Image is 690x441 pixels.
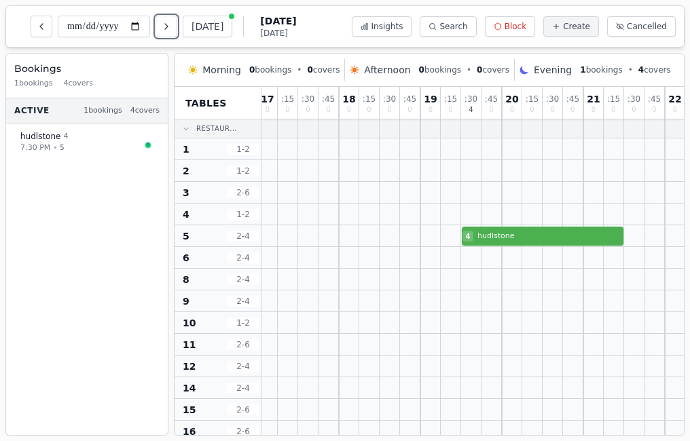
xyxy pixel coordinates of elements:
span: 0 [652,107,656,113]
button: Create [543,16,599,37]
span: 0 [530,107,534,113]
span: : 30 [383,95,396,103]
span: 2 - 4 [227,231,259,242]
span: 0 [673,107,677,113]
button: Search [420,16,476,37]
span: 4 [469,107,473,113]
button: Cancelled [607,16,676,37]
span: 1 - 2 [227,144,259,155]
span: Evening [534,63,572,77]
span: : 45 [403,95,416,103]
button: Previous day [31,16,52,37]
span: 10 [183,316,196,330]
span: 1 - 2 [227,318,259,328]
span: : 15 [363,95,376,103]
button: [DATE] [183,16,232,37]
span: 2 - 6 [227,426,259,437]
span: Insights [371,21,403,32]
span: Block [505,21,526,32]
span: Create [563,21,590,32]
span: 18 [342,94,355,104]
span: Search [439,21,467,32]
button: Insights [352,16,412,37]
span: 0 [347,107,351,113]
span: 17 [261,94,274,104]
span: 0 [266,107,270,113]
span: 7:30 PM [20,142,50,154]
span: bookings [249,64,291,75]
span: hudlstone [477,231,623,242]
span: 0 [510,107,514,113]
span: 0 [419,65,424,75]
span: 4 [638,65,644,75]
span: 1 [183,142,189,156]
span: 0 [407,107,412,113]
span: : 15 [607,95,620,103]
span: 4 [63,131,68,142]
span: • [467,64,471,75]
span: 4 covers [130,105,160,117]
span: 0 [367,107,371,113]
span: 0 [249,65,255,75]
span: 0 [611,107,615,113]
span: 6 [183,251,189,265]
span: 0 [477,65,482,75]
span: [DATE] [260,14,296,28]
span: 2 - 4 [227,361,259,372]
span: 0 [307,65,312,75]
span: 0 [306,107,310,113]
span: • [53,142,57,153]
span: 5 [183,229,189,243]
span: 22 [668,94,681,104]
span: 0 [326,107,330,113]
span: • [628,64,633,75]
span: 0 [632,107,636,113]
span: 16 [183,425,196,438]
span: Cancelled [627,21,667,32]
span: 15 [183,403,196,417]
span: Restaur... [196,123,237,134]
span: 0 [285,107,289,113]
span: : 15 [526,95,539,103]
span: 19 [424,94,437,104]
span: : 30 [302,95,314,103]
span: 0 [448,107,452,113]
span: 2 - 6 [227,404,259,415]
span: 9 [183,294,189,308]
span: hudlstone [20,131,60,142]
span: : 30 [546,95,559,103]
span: 0 [387,107,391,113]
span: 4 covers [64,78,93,90]
span: 3 [183,186,189,199]
span: 2 - 6 [227,187,259,198]
span: Tables [185,96,227,110]
button: Block [485,16,535,37]
span: 0 [550,107,554,113]
span: covers [307,64,340,75]
button: hudlstone 47:30 PM•5 [12,123,162,161]
span: 1 - 2 [227,209,259,220]
span: 2 - 4 [227,274,259,285]
span: 1 - 2 [227,166,259,176]
span: : 30 [628,95,640,103]
span: 0 [592,107,596,113]
span: : 15 [444,95,457,103]
span: covers [477,64,509,75]
span: 1 bookings [84,105,122,117]
span: 4 [183,208,189,221]
span: 2 [183,164,189,178]
span: 1 [580,65,585,75]
span: [DATE] [260,28,296,39]
span: bookings [419,64,461,75]
span: : 45 [322,95,335,103]
span: 2 - 4 [227,252,259,263]
span: Morning [202,63,241,77]
span: : 45 [648,95,661,103]
span: covers [638,64,671,75]
span: 14 [183,381,196,395]
button: Next day [156,16,177,37]
span: 12 [183,360,196,373]
span: 4 [466,231,471,242]
span: 0 [429,107,433,113]
span: • [297,64,302,75]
